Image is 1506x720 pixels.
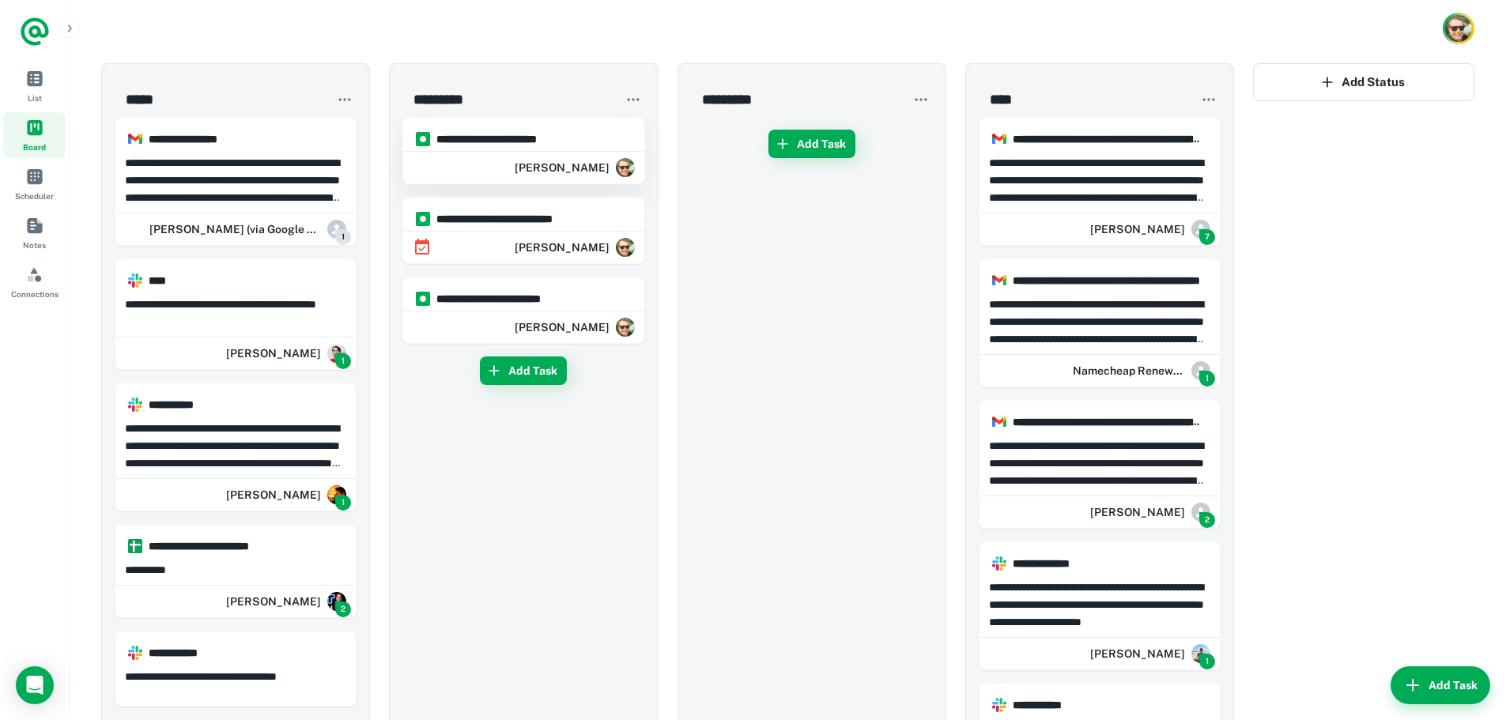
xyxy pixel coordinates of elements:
[515,159,610,176] h6: [PERSON_NAME]
[226,593,321,610] h6: [PERSON_NAME]
[1199,229,1215,245] span: 7
[19,16,51,47] a: Logo
[992,698,1006,712] img: https://app.briefmatic.com/assets/integrations/slack.png
[3,259,66,305] a: Connections
[1070,355,1210,386] div: Namecheap Renewals
[226,486,321,503] h6: [PERSON_NAME]
[128,646,142,660] img: https://app.briefmatic.com/assets/integrations/slack.png
[226,345,321,362] h6: [PERSON_NAME]
[226,586,346,617] div: Mara Fisher
[992,556,1006,571] img: https://app.briefmatic.com/assets/integrations/slack.png
[132,213,346,245] div: Mara Fisher (via Google Drive)
[149,221,321,238] h6: [PERSON_NAME] (via Google Drive)
[1090,503,1185,521] h6: [PERSON_NAME]
[1199,512,1215,528] span: 2
[11,288,59,300] span: Connections
[1090,221,1185,238] h6: [PERSON_NAME]
[128,132,142,146] img: https://app.briefmatic.com/assets/integrations/gmail.png
[1090,496,1210,528] div: Ben Mclauchlan
[992,132,1006,146] img: https://app.briefmatic.com/assets/integrations/gmail.png
[515,239,610,256] h6: [PERSON_NAME]
[115,524,357,618] div: https://app.briefmatic.com/assets/tasktypes/vnd.google-apps.spreadsheet.png**** **** **** **** **...
[3,210,66,256] a: Notes
[1445,15,1472,42] img: Karl Chaffey
[1191,644,1210,663] img: 7073605979349_a2993b4a334e36653d3a_72.png
[28,92,42,104] span: List
[1090,213,1210,245] div: Rob Longo
[335,601,351,617] span: 2
[768,130,855,158] button: Add Task
[1391,666,1490,704] button: Add Task
[1073,362,1185,379] h6: Namecheap Renewals
[23,141,46,153] span: Board
[327,485,346,504] img: 7573468947860_63d4b0ca22d414bda837_72.png
[16,666,54,704] div: Open Intercom Messenger
[1199,371,1215,386] span: 1
[335,495,351,511] span: 1
[480,356,567,385] button: Add Task
[515,232,635,263] div: Karl Chaffey
[226,479,346,511] div: Philip Chan
[416,212,430,226] img: https://app.briefmatic.com/assets/integrations/manual.png
[515,319,610,336] h6: [PERSON_NAME]
[335,353,351,369] span: 1
[1253,63,1474,101] button: Add Status
[15,190,54,202] span: Scheduler
[616,158,635,177] img: ACg8ocJxtPgxB9CwYcqxNp3NkXOFiKU7BGaeZYnb2BbodbsujUE4LIc=s96-c
[128,273,142,288] img: https://app.briefmatic.com/assets/integrations/slack.png
[992,273,1006,288] img: https://app.briefmatic.com/assets/integrations/gmail.png
[1199,654,1215,669] span: 1
[1443,13,1474,44] button: Account button
[3,161,66,207] a: Scheduler
[1090,645,1185,662] h6: [PERSON_NAME]
[226,337,346,369] div: Lucas Rodriguez
[23,239,46,251] span: Notes
[128,398,142,412] img: https://app.briefmatic.com/assets/integrations/slack.png
[416,292,430,306] img: https://app.briefmatic.com/assets/integrations/manual.png
[515,152,635,183] div: Karl Chaffey
[327,592,346,611] img: ALV-UjVpp4BErfqksJbpmfpGPvjRwPSxGphc4Dbq4uEqG6GOCZsNuAE4=s64
[992,415,1006,429] img: https://app.briefmatic.com/assets/integrations/gmail.png
[3,112,66,158] a: Board
[1090,638,1210,669] div: Bojan Krtolica
[616,238,635,257] img: ACg8ocJxtPgxB9CwYcqxNp3NkXOFiKU7BGaeZYnb2BbodbsujUE4LIc=s96-c
[335,229,351,245] span: 1
[616,318,635,337] img: ACg8ocJxtPgxB9CwYcqxNp3NkXOFiKU7BGaeZYnb2BbodbsujUE4LIc=s96-c
[3,63,66,109] a: List
[515,311,635,343] div: Karl Chaffey
[327,344,346,363] img: 3464953939154_d9bb9d9978ccec8f040d_72.png
[128,539,142,553] img: https://app.briefmatic.com/assets/tasktypes/vnd.google-apps.spreadsheet.png
[416,132,430,146] img: https://app.briefmatic.com/assets/integrations/manual.png
[413,238,432,257] svg: Monday, 18 Aug ⋅ 3–4pm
